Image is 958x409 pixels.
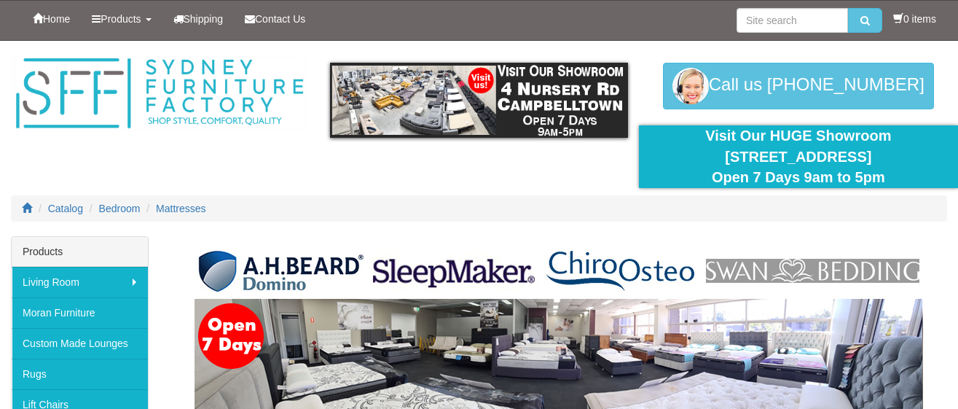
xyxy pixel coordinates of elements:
[737,8,848,33] input: Site search
[48,203,83,214] a: Catalog
[893,12,936,26] li: 0 items
[11,55,308,132] img: Sydney Furniture Factory
[162,1,235,37] a: Shipping
[234,1,316,37] a: Contact Us
[156,203,205,214] a: Mattresses
[81,1,162,37] a: Products
[22,1,81,37] a: Home
[184,13,224,25] span: Shipping
[12,237,148,267] div: Products
[12,297,148,328] a: Moran Furniture
[650,125,947,188] div: Visit Our HUGE Showroom [STREET_ADDRESS] Open 7 Days 9am to 5pm
[255,13,305,25] span: Contact Us
[43,13,70,25] span: Home
[12,328,148,359] a: Custom Made Lounges
[330,63,627,138] img: showroom.gif
[12,267,148,297] a: Living Room
[12,359,148,389] a: Rugs
[101,13,141,25] span: Products
[99,203,141,214] a: Bedroom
